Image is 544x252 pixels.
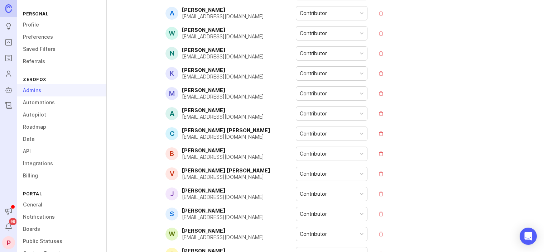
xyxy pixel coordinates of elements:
div: [EMAIL_ADDRESS][DOMAIN_NAME] [182,54,264,59]
a: Boards [17,223,106,235]
div: [PERSON_NAME] [182,108,264,113]
div: K [165,67,178,80]
span: 99 [9,218,16,225]
div: Contributor [300,130,327,138]
button: remove [376,229,386,239]
button: remove [376,8,386,18]
div: ZeroFox [17,75,106,84]
div: [EMAIL_ADDRESS][DOMAIN_NAME] [182,94,264,99]
button: P [2,236,15,249]
button: remove [376,169,386,179]
div: Contributor [300,190,327,198]
a: Changelog [2,99,15,112]
div: Contributor [300,230,327,238]
a: Autopilot [2,83,15,96]
div: W [165,228,178,241]
div: [EMAIL_ADDRESS][DOMAIN_NAME] [182,195,264,200]
a: Public Statuses [17,235,106,247]
a: Roadmap [17,121,106,133]
a: Autopilot [17,109,106,121]
a: Saved Filters [17,43,106,55]
div: [PERSON_NAME] [PERSON_NAME] [182,128,270,133]
div: Contributor [300,49,327,57]
a: Notifications [17,211,106,223]
div: [EMAIL_ADDRESS][DOMAIN_NAME] [182,34,264,39]
div: A [165,7,178,20]
button: remove [376,28,386,38]
button: Notifications [2,220,15,233]
div: [EMAIL_ADDRESS][DOMAIN_NAME] [182,215,264,220]
button: remove [376,129,386,139]
div: Contributor [300,70,327,77]
img: Canny Home [5,4,12,13]
div: A [165,107,178,120]
a: Roadmaps [2,52,15,65]
div: [EMAIL_ADDRESS][DOMAIN_NAME] [182,175,270,180]
div: [PERSON_NAME] [182,8,264,13]
div: [PERSON_NAME] [182,208,264,213]
div: N [165,47,178,60]
button: remove [376,209,386,219]
button: remove [376,48,386,58]
div: W [165,27,178,40]
div: Personal [17,9,106,19]
div: B [165,147,178,160]
a: Profile [17,19,106,31]
div: C [165,127,178,140]
div: Contributor [300,9,327,17]
div: [PERSON_NAME] [182,88,264,93]
div: [EMAIL_ADDRESS][DOMAIN_NAME] [182,14,264,19]
a: Portal [2,36,15,49]
a: Referrals [17,55,106,67]
div: [PERSON_NAME] [182,228,264,233]
div: Portal [17,189,106,199]
div: [EMAIL_ADDRESS][DOMAIN_NAME] [182,235,264,240]
div: Contributor [300,170,327,178]
div: Contributor [300,29,327,37]
a: Automations [17,96,106,109]
div: Open Intercom Messenger [520,228,537,245]
div: [EMAIL_ADDRESS][DOMAIN_NAME] [182,154,264,160]
div: [PERSON_NAME] [182,48,264,53]
button: remove [376,149,386,159]
div: [PERSON_NAME] [182,148,264,153]
a: Data [17,133,106,145]
div: [PERSON_NAME] [182,188,264,193]
div: [PERSON_NAME] [PERSON_NAME] [182,168,270,173]
div: [PERSON_NAME] [182,28,264,33]
a: API [17,145,106,157]
div: S [165,208,178,220]
div: [EMAIL_ADDRESS][DOMAIN_NAME] [182,134,270,139]
div: [EMAIL_ADDRESS][DOMAIN_NAME] [182,74,264,79]
a: Users [2,67,15,80]
a: Preferences [17,31,106,43]
div: [EMAIL_ADDRESS][DOMAIN_NAME] [182,114,264,119]
a: General [17,199,106,211]
div: V [165,167,178,180]
a: Integrations [17,157,106,170]
button: Announcements [2,205,15,218]
a: Ideas [2,20,15,33]
div: J [165,187,178,200]
div: [PERSON_NAME] [182,68,264,73]
div: Contributor [300,150,327,158]
button: remove [376,68,386,79]
button: remove [376,189,386,199]
div: Contributor [300,90,327,98]
button: remove [376,109,386,119]
div: Contributor [300,110,327,118]
div: Contributor [300,210,327,218]
div: M [165,87,178,100]
button: remove [376,89,386,99]
a: Billing [17,170,106,182]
